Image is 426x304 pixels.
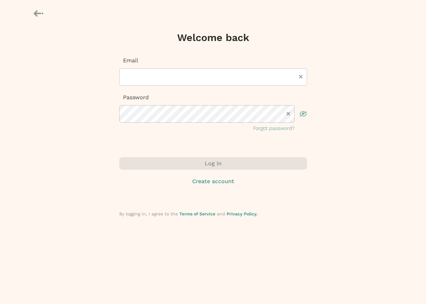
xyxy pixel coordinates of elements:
[253,125,295,132] button: Forgot password?
[119,177,307,185] button: Create account
[119,211,258,216] span: By logging in, I agree to the and
[119,56,307,64] p: Email
[177,31,249,44] h1: Welcome back
[119,93,307,101] p: Password
[227,211,258,216] a: Privacy Policy.
[179,211,215,216] a: Terms of Service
